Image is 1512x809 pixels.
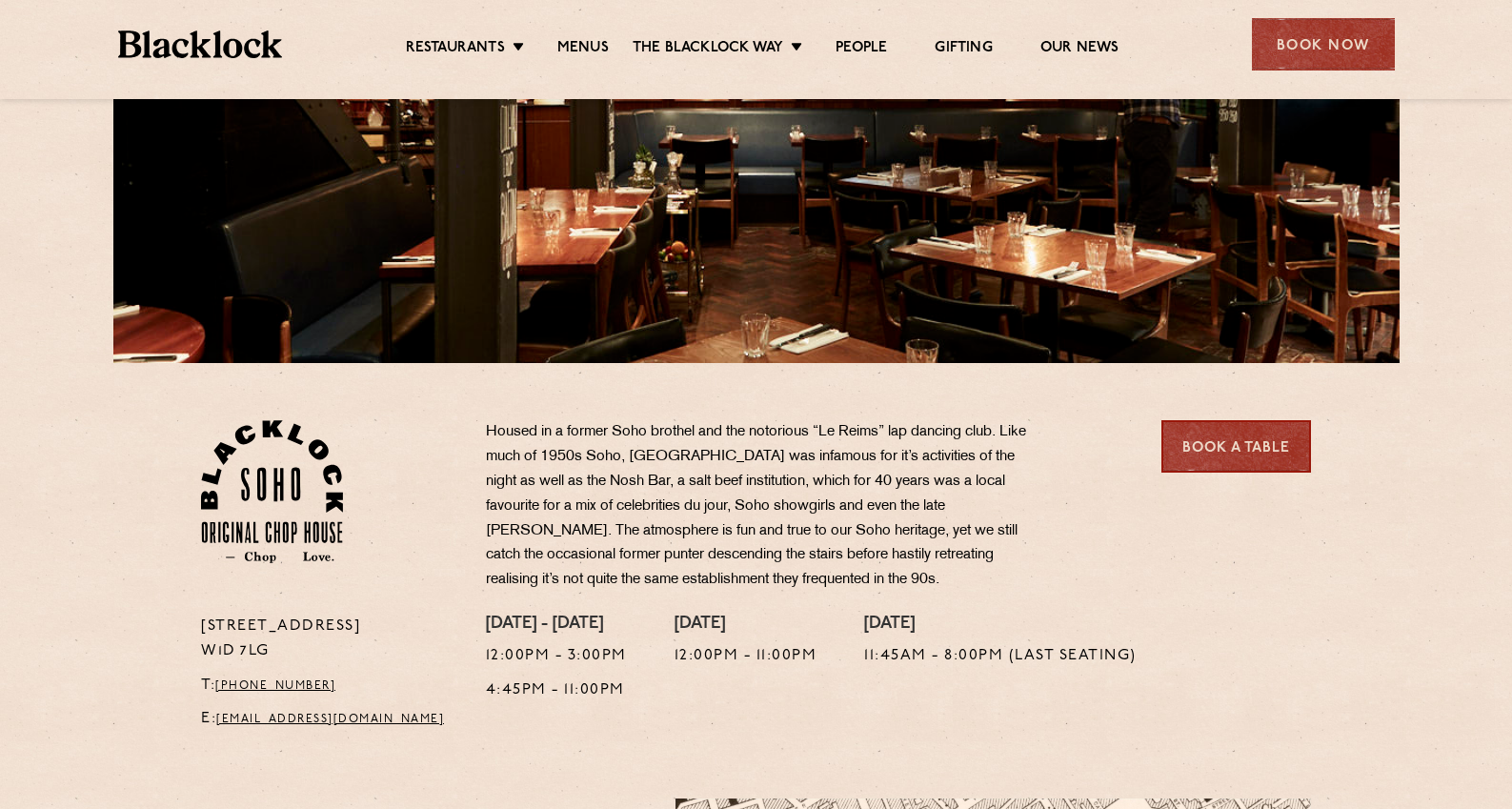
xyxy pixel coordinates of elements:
[675,644,817,669] p: 12:00pm - 11:00pm
[215,680,335,692] a: [PHONE_NUMBER]
[486,678,627,703] p: 4:45pm - 11:00pm
[486,420,1048,593] p: Housed in a former Soho brothel and the notorious “Le Reims” lap dancing club. Like much of 1950s...
[201,420,343,563] img: Soho-stamp-default.svg
[633,39,783,60] a: The Blacklock Way
[935,39,992,60] a: Gifting
[1040,39,1119,60] a: Our News
[201,707,457,732] p: E:
[675,615,817,636] h4: [DATE]
[216,714,444,725] a: [EMAIL_ADDRESS][DOMAIN_NAME]
[864,615,1137,636] h4: [DATE]
[486,644,627,669] p: 12:00pm - 3:00pm
[486,615,627,636] h4: [DATE] - [DATE]
[557,39,609,60] a: Menus
[118,30,283,58] img: BL_Textured_Logo-footer-cropped.svg
[201,615,457,664] p: [STREET_ADDRESS] W1D 7LG
[201,674,457,698] p: T:
[406,39,505,60] a: Restaurants
[1161,420,1311,473] a: Book a Table
[864,644,1137,669] p: 11:45am - 8:00pm (Last seating)
[1252,18,1395,71] div: Book Now
[836,39,887,60] a: People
